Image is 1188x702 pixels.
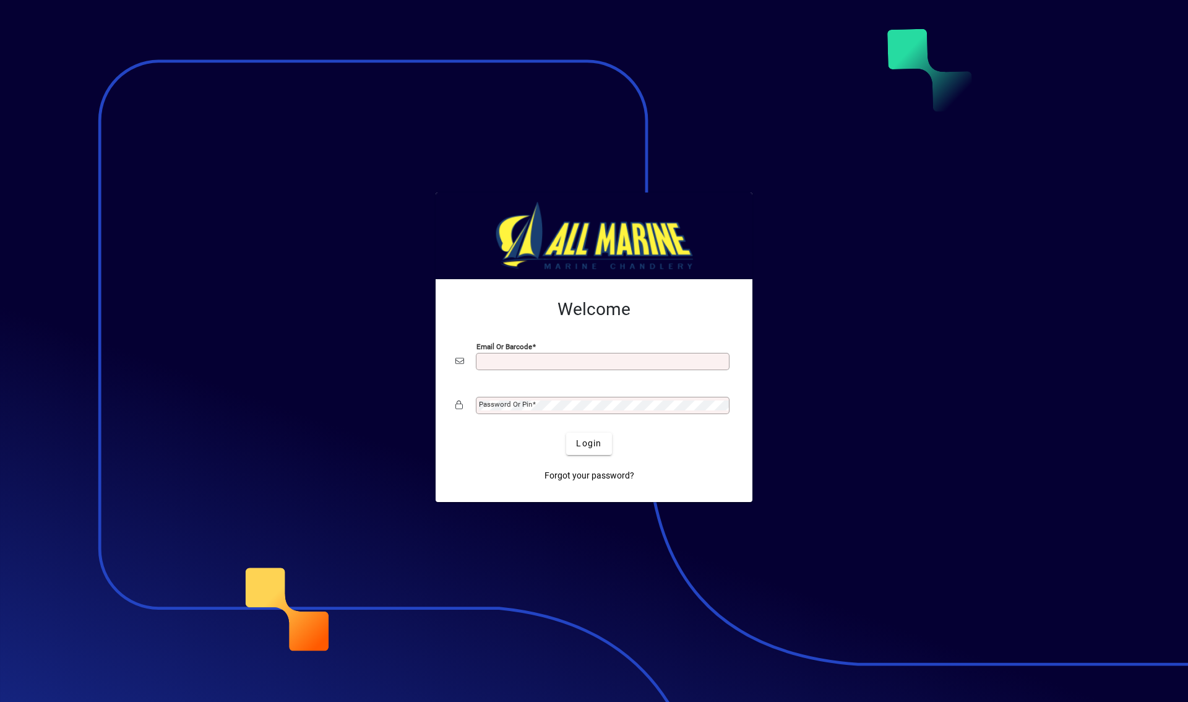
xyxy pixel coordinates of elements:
[479,400,532,409] mat-label: Password or Pin
[566,433,611,455] button: Login
[476,342,532,350] mat-label: Email or Barcode
[544,469,634,482] span: Forgot your password?
[576,437,601,450] span: Login
[455,299,733,320] h2: Welcome
[540,465,639,487] a: Forgot your password?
